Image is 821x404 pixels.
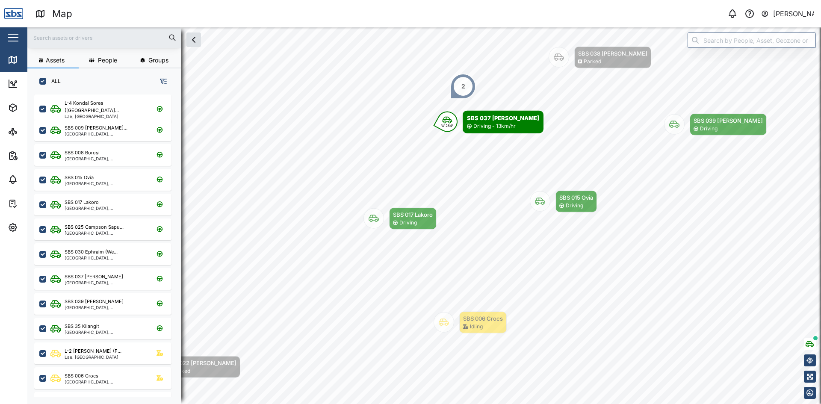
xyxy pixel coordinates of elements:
div: Driving [566,202,583,210]
img: Main Logo [4,4,23,23]
div: Driving [399,219,417,227]
canvas: Map [27,27,821,404]
div: Driving - 13km/hr [473,122,516,130]
div: SBS 039 [PERSON_NAME] [65,298,124,305]
div: Map [22,55,41,65]
div: Parked [173,367,190,375]
div: SBS 030 Ephraim (We... [65,248,118,256]
div: [GEOGRAPHIC_DATA], [GEOGRAPHIC_DATA] [65,181,146,186]
div: SBS 008 Borosi [65,149,100,156]
input: Search by People, Asset, Geozone or Place [688,32,816,48]
div: SBS 037 [PERSON_NAME] [65,273,123,280]
div: SBS 009 [PERSON_NAME]... [65,124,127,132]
div: Map marker [138,356,240,378]
div: SBS 039 [PERSON_NAME] [694,116,763,125]
div: Sites [22,127,43,136]
div: [PERSON_NAME] [773,9,814,19]
span: People [98,57,117,63]
div: SBS 025 Campson Sapu... [65,224,124,231]
div: [GEOGRAPHIC_DATA], [GEOGRAPHIC_DATA] [65,280,146,285]
div: Map marker [437,111,543,133]
input: Search assets or drivers [32,31,176,44]
div: SBS 35 Kilangit [65,323,99,330]
label: ALL [46,78,61,85]
div: Idling [470,323,483,331]
div: Map [52,6,72,21]
div: [GEOGRAPHIC_DATA], [GEOGRAPHIC_DATA] [65,330,146,334]
div: Map marker [363,208,437,230]
div: SBS 037 [PERSON_NAME] [467,114,539,122]
div: SBS 017 Lakoro [393,210,433,219]
span: Assets [46,57,65,63]
div: SBS 017 Lakoro [65,199,99,206]
div: SBS 022 [PERSON_NAME] [167,359,236,367]
div: Alarms [22,175,49,184]
div: [GEOGRAPHIC_DATA], [GEOGRAPHIC_DATA] [65,256,146,260]
button: [PERSON_NAME] [761,8,814,20]
div: Lae, [GEOGRAPHIC_DATA] [65,114,146,118]
div: Parked [584,58,601,66]
div: Assets [22,103,49,112]
div: Map marker [450,74,476,99]
div: [GEOGRAPHIC_DATA], [GEOGRAPHIC_DATA] [65,132,146,136]
div: SBS 038 [PERSON_NAME] [578,49,647,58]
div: SBS 015 Ovia [65,174,94,181]
div: W 254° [441,124,454,127]
div: grid [34,91,181,397]
div: [GEOGRAPHIC_DATA], [GEOGRAPHIC_DATA] [65,156,146,161]
div: Map marker [530,191,597,212]
div: Dashboard [22,79,61,88]
div: [GEOGRAPHIC_DATA], [GEOGRAPHIC_DATA] [65,305,146,310]
div: [GEOGRAPHIC_DATA], [GEOGRAPHIC_DATA] [65,380,146,384]
div: Map marker [434,312,507,333]
div: L-2 [PERSON_NAME] (F... [65,348,121,355]
div: Tasks [22,199,46,208]
div: Reports [22,151,51,160]
div: [GEOGRAPHIC_DATA], [GEOGRAPHIC_DATA] [65,206,146,210]
div: Settings [22,223,53,232]
span: Groups [148,57,168,63]
div: SBS 006 Crocs [463,314,503,323]
div: L-4 Kondai Sorea ([GEOGRAPHIC_DATA]... [65,100,146,114]
div: [GEOGRAPHIC_DATA], [GEOGRAPHIC_DATA] [65,231,146,235]
div: Map marker [549,47,651,68]
div: 2 [461,82,465,91]
div: SBS 015 Ovia [559,193,593,202]
div: Lae, [GEOGRAPHIC_DATA] [65,355,121,359]
div: SBS 006 Crocs [65,372,98,380]
div: Driving [700,125,718,133]
div: Map marker [664,114,767,136]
